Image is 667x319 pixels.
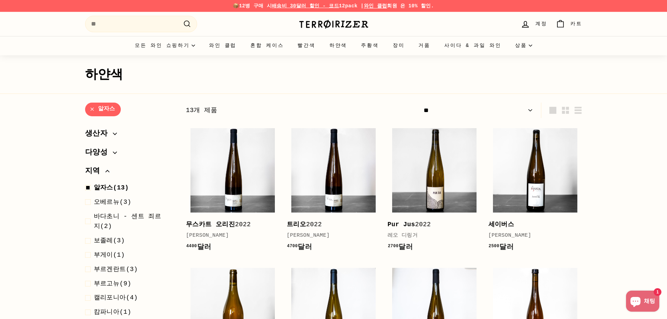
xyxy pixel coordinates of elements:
[94,280,120,287] font: 부르고뉴
[291,36,322,55] a: 빨간색
[398,243,413,251] font: 달러
[388,123,481,259] a: Pur Jus2022레오 디링거
[85,164,175,182] button: 지역
[94,184,113,191] font: 알자스
[94,251,113,258] font: 부게이
[113,237,125,244] font: (3)
[94,308,120,315] font: 캄파니아
[126,266,138,273] font: (3)
[186,123,280,259] a: 무스카트 오리진2022[PERSON_NAME]
[488,233,531,238] font: [PERSON_NAME]
[135,43,190,48] font: 모든 와인 쇼핑하기
[239,3,272,9] font: 12병 구매 시
[298,243,312,251] font: 달러
[85,167,100,175] font: 지역
[113,184,129,191] font: (13)
[119,308,131,315] font: (1)
[71,36,596,55] div: 주요한
[388,221,415,228] font: Pur Jus
[272,3,339,9] font: 배송비 30달러 할인 - 코드
[94,266,126,273] font: 부르겐란트
[516,14,551,34] a: 계정
[197,243,211,251] font: 달러
[186,233,229,238] font: [PERSON_NAME]
[386,36,412,55] a: 장미
[186,107,217,114] font: 13개 제품
[186,244,197,249] font: 4400
[85,66,123,82] font: 하얀색
[235,221,251,228] font: 2022
[287,221,306,228] font: 트리오
[535,21,547,27] font: 계정
[85,126,175,145] button: 생산자
[94,199,120,206] font: 오베르뉴
[415,221,431,228] font: 2022
[388,233,418,238] font: 레오 디링거
[388,244,399,249] font: 2700
[488,221,514,228] font: 세이버스
[393,43,405,48] font: 장미
[488,123,582,259] a: 세이버스 [PERSON_NAME]
[287,123,381,259] a: 트리오2022[PERSON_NAME]
[322,36,354,55] a: 하얀색
[361,43,378,48] font: 주황색
[387,3,431,9] font: 회원 은 10% 할인
[364,3,387,9] a: 와인 클럽
[339,3,364,9] font: 12pack |
[85,145,175,164] button: 다양성
[551,14,586,34] a: 카트
[126,294,138,301] font: (4)
[329,43,347,48] font: 하얀색
[202,36,243,55] a: 와인 클럽
[119,280,131,287] font: (9)
[306,221,322,228] font: 2022
[411,36,437,55] a: 거품
[85,148,108,157] font: 다양성
[186,221,235,228] font: 무스카트 오리진
[515,43,527,48] font: 상품
[287,233,330,238] font: [PERSON_NAME]
[100,223,112,230] font: (2)
[499,243,514,251] font: 달러
[431,3,434,9] font: .
[113,251,125,258] font: (1)
[489,244,500,249] font: 2500
[233,3,239,9] font: 📦
[98,106,115,112] font: 알자스
[94,294,126,301] font: 캘리포니아
[354,36,385,55] a: 주황색
[570,21,582,27] font: 카트
[418,43,430,48] font: 거품
[94,213,161,230] font: 바다초니 - 센트 죄르지
[119,199,131,206] font: (3)
[250,43,284,48] font: 혼합 케이스
[287,244,298,249] font: 4700
[243,36,291,55] a: 혼합 케이스
[128,36,202,55] summary: 모든 와인 쇼핑하기
[209,43,236,48] font: 와인 클럽
[94,237,113,244] font: 보졸레
[444,43,501,48] font: 사이다 & 과일 와인
[624,291,661,313] inbox-online-store-chat: Shopify 온라인 스토어 채팅
[85,130,108,138] font: 생산자
[437,36,508,55] a: 사이다 & 과일 와인
[85,103,121,117] a: 알자스
[508,36,539,55] summary: 상품
[298,43,315,48] font: 빨간색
